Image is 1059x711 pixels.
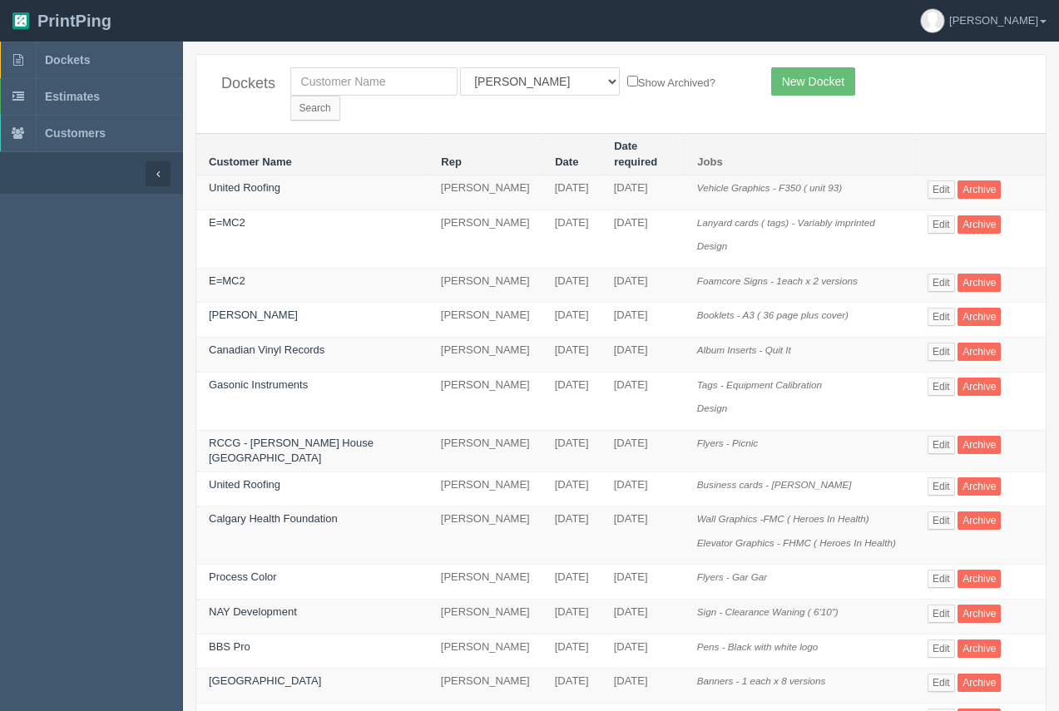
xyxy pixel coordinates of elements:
[601,268,685,303] td: [DATE]
[601,337,685,372] td: [DATE]
[958,674,1001,692] a: Archive
[958,343,1001,361] a: Archive
[958,477,1001,496] a: Archive
[542,669,601,704] td: [DATE]
[928,436,955,454] a: Edit
[928,511,955,530] a: Edit
[45,53,90,67] span: Dockets
[290,67,458,96] input: Customer Name
[958,605,1001,623] a: Archive
[601,600,685,634] td: [DATE]
[12,12,29,29] img: logo-3e63b451c926e2ac314895c53de4908e5d424f24456219fb08d385ab2e579770.png
[928,477,955,496] a: Edit
[209,343,324,356] a: Canadian Vinyl Records
[428,430,542,472] td: [PERSON_NAME]
[627,72,715,91] label: Show Archived?
[697,309,849,320] i: Booklets - A3 ( 36 page plus cover)
[958,378,1001,396] a: Archive
[542,472,601,506] td: [DATE]
[928,639,955,658] a: Edit
[428,337,542,372] td: [PERSON_NAME]
[928,180,955,199] a: Edit
[697,641,819,652] i: Pens - Black with white logo
[209,216,245,229] a: E=MC2
[958,570,1001,588] a: Archive
[209,156,292,168] a: Customer Name
[209,640,250,653] a: BBS Pro
[428,600,542,634] td: [PERSON_NAME]
[697,379,822,390] i: Tags - Equipment Calibration
[601,303,685,338] td: [DATE]
[928,274,955,292] a: Edit
[428,634,542,669] td: [PERSON_NAME]
[958,511,1001,530] a: Archive
[428,669,542,704] td: [PERSON_NAME]
[697,479,852,490] i: Business cards - [PERSON_NAME]
[290,96,340,121] input: Search
[697,344,791,355] i: Album Inserts - Quit It
[45,126,106,140] span: Customers
[542,210,601,268] td: [DATE]
[209,512,338,525] a: Calgary Health Foundation
[685,134,915,175] th: Jobs
[209,674,321,687] a: [GEOGRAPHIC_DATA]
[555,156,578,168] a: Date
[428,506,542,565] td: [PERSON_NAME]
[45,90,100,103] span: Estimates
[601,506,685,565] td: [DATE]
[697,275,858,286] i: Foamcore Signs - 1each x 2 versions
[542,303,601,338] td: [DATE]
[542,175,601,210] td: [DATE]
[697,217,875,228] i: Lanyard cards ( tags) - Variably imprinted
[428,472,542,506] td: [PERSON_NAME]
[542,337,601,372] td: [DATE]
[928,605,955,623] a: Edit
[428,175,542,210] td: [PERSON_NAME]
[601,669,685,704] td: [DATE]
[771,67,855,96] a: New Docket
[958,180,1001,199] a: Archive
[542,268,601,303] td: [DATE]
[958,308,1001,326] a: Archive
[928,570,955,588] a: Edit
[958,274,1001,292] a: Archive
[428,268,542,303] td: [PERSON_NAME]
[209,274,245,287] a: E=MC2
[921,9,944,32] img: avatar_default-7531ab5dedf162e01f1e0bb0964e6a185e93c5c22dfe317fb01d7f8cd2b1632c.jpg
[958,436,1001,454] a: Archive
[697,675,826,686] i: Banners - 1 each x 8 versions
[209,437,374,465] a: RCCG - [PERSON_NAME] House [GEOGRAPHIC_DATA]
[601,175,685,210] td: [DATE]
[542,372,601,430] td: [DATE]
[697,402,727,413] i: Design
[697,571,767,582] i: Flyers - Gar Gar
[697,537,896,548] i: Elevator Graphics - FHMC ( Heroes In Health)
[542,506,601,565] td: [DATE]
[958,215,1001,234] a: Archive
[542,430,601,472] td: [DATE]
[209,478,280,491] a: United Roofing
[601,430,685,472] td: [DATE]
[542,600,601,634] td: [DATE]
[697,606,839,617] i: Sign - Clearance Waning ( 6'10")
[958,639,1001,658] a: Archive
[209,378,308,391] a: Gasonic Instruments
[614,140,657,168] a: Date required
[697,513,869,524] i: Wall Graphics -FMC ( Heroes In Health)
[209,181,280,194] a: United Roofing
[928,308,955,326] a: Edit
[542,565,601,600] td: [DATE]
[428,303,542,338] td: [PERSON_NAME]
[697,182,842,193] i: Vehicle Graphics - F350 ( unit 93)
[697,240,727,251] i: Design
[627,76,638,86] input: Show Archived?
[209,309,298,321] a: [PERSON_NAME]
[697,437,758,448] i: Flyers - Picnic
[601,565,685,600] td: [DATE]
[542,634,601,669] td: [DATE]
[428,210,542,268] td: [PERSON_NAME]
[441,156,462,168] a: Rep
[221,76,265,92] h4: Dockets
[209,605,297,618] a: NAY Development
[928,215,955,234] a: Edit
